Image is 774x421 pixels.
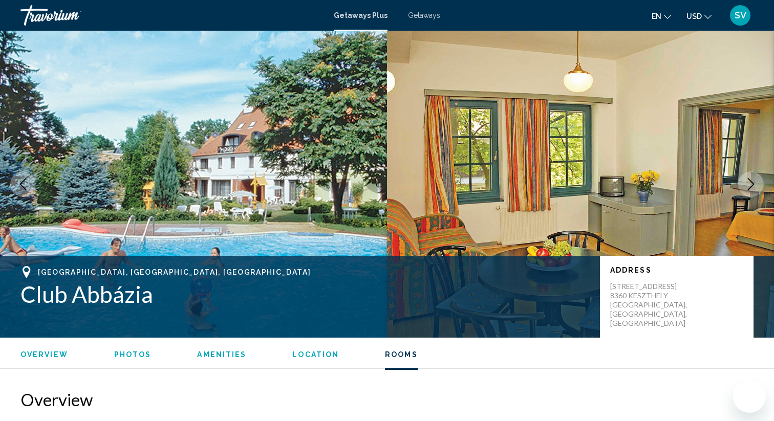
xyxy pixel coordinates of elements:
[385,350,418,359] button: Rooms
[686,12,702,20] span: USD
[610,266,743,274] p: Address
[20,5,324,26] a: Travorium
[20,350,68,359] button: Overview
[20,350,68,359] span: Overview
[385,350,418,359] span: Rooms
[735,10,746,20] span: SV
[652,12,661,20] span: en
[197,350,246,359] span: Amenities
[408,11,440,19] a: Getaways
[20,389,754,410] h2: Overview
[610,282,692,328] p: [STREET_ADDRESS] 8360 KESZTHELY [GEOGRAPHIC_DATA], [GEOGRAPHIC_DATA], [GEOGRAPHIC_DATA]
[197,350,246,359] button: Amenities
[292,350,339,359] span: Location
[20,281,590,307] h1: Club Abbázia
[686,9,712,24] button: Change currency
[738,171,764,197] button: Next image
[334,11,388,19] a: Getaways Plus
[652,9,671,24] button: Change language
[114,350,152,359] button: Photos
[292,350,339,359] button: Location
[38,268,311,276] span: [GEOGRAPHIC_DATA], [GEOGRAPHIC_DATA], [GEOGRAPHIC_DATA]
[10,171,36,197] button: Previous image
[114,350,152,359] span: Photos
[727,5,754,26] button: User Menu
[733,380,766,413] iframe: Button to launch messaging window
